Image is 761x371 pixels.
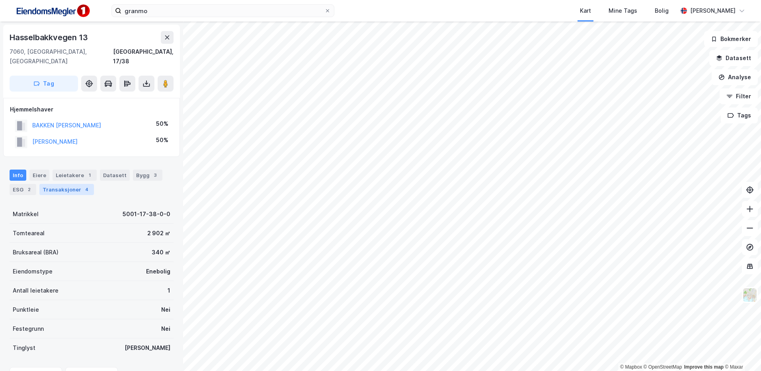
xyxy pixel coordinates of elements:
input: Søk på adresse, matrikkel, gårdeiere, leietakere eller personer [121,5,324,17]
div: 1 [168,286,170,295]
div: 3 [151,171,159,179]
img: Z [742,287,757,303]
div: Punktleie [13,305,39,314]
button: Bokmerker [704,31,758,47]
div: Leietakere [53,170,97,181]
div: Bygg [133,170,162,181]
div: Bolig [655,6,669,16]
div: 340 ㎡ [152,248,170,257]
div: Enebolig [146,267,170,276]
div: Hasselbakkvegen 13 [10,31,89,44]
button: Tag [10,76,78,92]
div: Nei [161,305,170,314]
a: Improve this map [684,364,724,370]
div: 2 902 ㎡ [147,228,170,238]
div: Nei [161,324,170,334]
div: [PERSON_NAME] [690,6,736,16]
div: 50% [156,135,168,145]
iframe: Chat Widget [721,333,761,371]
div: Tinglyst [13,343,35,353]
a: Mapbox [620,364,642,370]
div: Kart [580,6,591,16]
div: 7060, [GEOGRAPHIC_DATA], [GEOGRAPHIC_DATA] [10,47,113,66]
button: Tags [721,107,758,123]
div: [PERSON_NAME] [125,343,170,353]
div: Datasett [100,170,130,181]
div: Festegrunn [13,324,44,334]
div: Kontrollprogram for chat [721,333,761,371]
div: Eiere [29,170,49,181]
div: 4 [83,185,91,193]
div: Eiendomstype [13,267,53,276]
div: Hjemmelshaver [10,105,173,114]
button: Datasett [709,50,758,66]
div: Mine Tags [609,6,637,16]
div: Transaksjoner [39,184,94,195]
div: 5001-17-38-0-0 [123,209,170,219]
div: Bruksareal (BRA) [13,248,59,257]
div: Antall leietakere [13,286,59,295]
div: 2 [25,185,33,193]
div: Info [10,170,26,181]
div: 1 [86,171,94,179]
button: Filter [720,88,758,104]
img: F4PB6Px+NJ5v8B7XTbfpPpyloAAAAASUVORK5CYII= [13,2,92,20]
div: Matrikkel [13,209,39,219]
a: OpenStreetMap [644,364,682,370]
div: Tomteareal [13,228,45,238]
div: ESG [10,184,36,195]
div: [GEOGRAPHIC_DATA], 17/38 [113,47,174,66]
button: Analyse [712,69,758,85]
div: 50% [156,119,168,129]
